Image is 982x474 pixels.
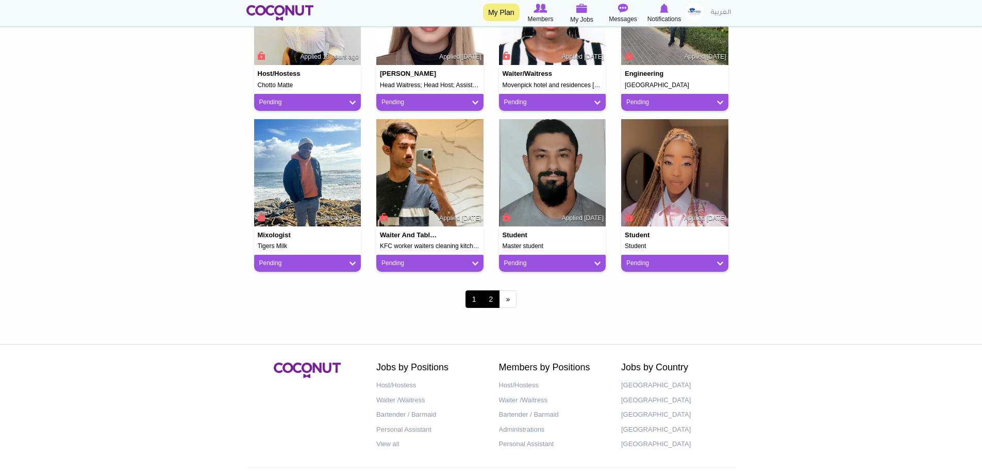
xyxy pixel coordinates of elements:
h4: Engineering [625,70,685,77]
a: [GEOGRAPHIC_DATA] [621,393,728,408]
h2: Jobs by Positions [376,363,484,373]
a: Personal Assistant [499,437,606,452]
h4: Waiter/Waitress [503,70,562,77]
a: Bartender / Barmaid [376,407,484,422]
a: Host/Hostess [376,378,484,393]
h2: Members by Positions [499,363,606,373]
span: Connect to Unlock the Profile [256,212,265,222]
img: Home [246,5,314,21]
a: Pending [626,98,723,107]
a: Pending [504,98,601,107]
a: [GEOGRAPHIC_DATA] [621,437,728,452]
img: Browse Members [534,4,547,13]
a: My Jobs My Jobs [561,3,603,25]
h5: Master student [503,243,603,250]
span: 1 [465,290,483,308]
a: Administrations [499,422,606,437]
a: next › [499,290,517,308]
span: Notifications [647,14,681,24]
a: Pending [504,259,601,268]
a: Waiter /Waitress [376,393,484,408]
a: 2 [482,290,500,308]
a: Pending [381,98,478,107]
h5: KFC worker waiters cleaning kitchen helper supply helper [380,243,480,250]
h4: Student [503,232,562,239]
a: Pending [259,98,356,107]
img: Deniz Salman's picture [499,119,606,226]
span: Connect to Unlock the Profile [623,212,633,222]
h4: Waiter and table serving in KFC and helper [380,232,440,239]
img: My Jobs [576,4,588,13]
a: My Plan [483,4,520,21]
a: Notifications Notifications [644,3,685,24]
span: Connect to Unlock the Profile [501,212,510,222]
h5: Movenpick hotel and residences [GEOGRAPHIC_DATA] [503,82,603,89]
a: Pending [259,259,356,268]
span: Members [527,14,553,24]
h4: Host/Hostess [258,70,318,77]
h5: Tigers Milk [258,243,358,250]
span: Connect to Unlock the Profile [256,51,265,61]
img: Matthew Nyahondo's picture [254,119,361,226]
img: Rehan Hyder's picture [376,119,484,226]
img: Coconut [274,363,341,378]
img: Messages [618,4,628,13]
a: [GEOGRAPHIC_DATA] [621,378,728,393]
h4: Mixologist [258,232,318,239]
h4: Student [625,232,685,239]
a: Host/Hostess [499,378,606,393]
a: Pending [626,259,723,268]
a: [GEOGRAPHIC_DATA] [621,422,728,437]
a: View all [376,437,484,452]
a: Browse Members Members [520,3,561,24]
img: Notifications [660,4,669,13]
a: Messages Messages [603,3,644,24]
span: Connect to Unlock the Profile [501,51,510,61]
a: Bartender / Barmaid [499,407,606,422]
h5: Head Waitress; Head Host; Assistant Shop Manager [380,82,480,89]
a: Waiter /Waitress [499,393,606,408]
a: العربية [706,3,736,23]
span: Connect to Unlock the Profile [623,51,633,61]
a: Pending [381,259,478,268]
span: Messages [609,14,637,24]
span: Connect to Unlock the Profile [378,212,388,222]
h4: [PERSON_NAME] [380,70,440,77]
a: [GEOGRAPHIC_DATA] [621,407,728,422]
h5: Student [625,243,725,250]
h2: Jobs by Country [621,363,728,373]
img: Neo Kheoane's picture [621,119,728,226]
span: My Jobs [570,14,593,25]
h5: [GEOGRAPHIC_DATA] [625,82,725,89]
a: Personal Assistant [376,422,484,437]
h5: Chotto Matte [258,82,358,89]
